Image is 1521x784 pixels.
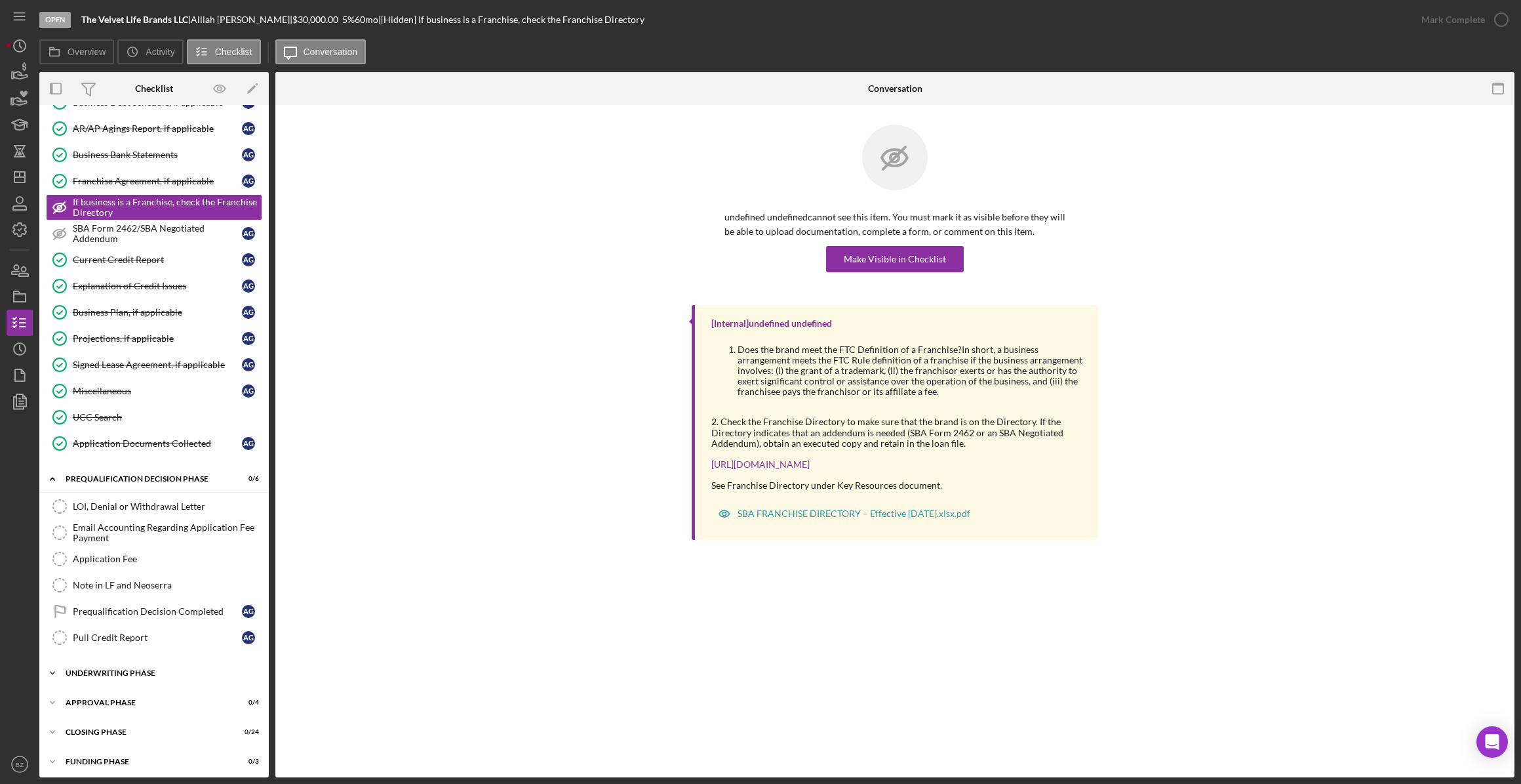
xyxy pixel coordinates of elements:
a: Prequalification Decision CompletedAG [46,598,262,625]
div: Signed Lease Agreement, if applicable [73,360,242,370]
div: [Internal] undefined undefined [711,318,832,329]
button: Make Visible in Checklist [826,246,964,272]
p: undefined undefined cannot see this item. You must mark it as visible before they will be able to... [724,210,1065,239]
a: Business Plan, if applicableAG [46,299,262,325]
button: BZ [7,751,33,777]
div: A G [242,358,255,371]
div: Projections, if applicable [73,333,242,344]
a: Note in LF and Neoserra [46,572,262,598]
div: Prequalification Decision Phase [66,475,226,483]
div: SBA FRANCHISE DIRECTORY – Effective [DATE].xlsx.pdf [738,508,970,519]
div: Explanation of Credit Issues [73,281,242,291]
a: Current Credit ReportAG [46,247,262,273]
div: Pull Credit Report [73,632,242,643]
label: Activity [146,47,174,57]
div: Note in LF and Neoserra [73,580,262,590]
div: Miscellaneous [73,386,242,396]
div: Underwriting Phase [66,669,252,677]
a: AR/AP Agings Report, if applicableAG [46,115,262,142]
div: 2. Check the Franchise Directory to make sure that the brand is on the Directory. If the Director... [711,417,1085,448]
button: Activity [117,39,183,64]
div: A G [242,122,255,135]
text: BZ [16,761,24,768]
div: Current Credit Report [73,255,242,265]
div: Email Accounting Regarding Application Fee Payment [73,522,262,543]
div: | [81,14,191,25]
div: A G [242,437,255,450]
div: 0 / 24 [235,728,259,736]
a: Pull Credit ReportAG [46,625,262,651]
button: Overview [39,39,114,64]
div: 5 % [342,14,355,25]
a: Business Bank StatementsAG [46,142,262,168]
label: Conversation [304,47,358,57]
div: A G [242,253,255,266]
button: Checklist [187,39,261,64]
div: 60 mo [355,14,378,25]
div: A G [242,279,255,293]
div: 0 / 4 [235,699,259,707]
div: Mark Complete [1421,7,1485,33]
div: A G [242,306,255,319]
label: Checklist [215,47,252,57]
div: Open Intercom Messenger [1476,726,1508,758]
a: UCC Search [46,404,262,430]
a: Signed Lease Agreement, if applicableAG [46,352,262,378]
li: Does the brand meet the FTC Definition of a Franchise?In short, a business arrangement meets the ... [738,344,1085,397]
a: Application Documents CollectedAG [46,430,262,457]
div: | [Hidden] If business is a Franchise, check the Franchise Directory [378,14,644,25]
a: [URL][DOMAIN_NAME] [711,459,810,470]
div: A G [242,175,255,188]
div: A G [242,148,255,161]
div: Application Fee [73,554,262,564]
button: SBA FRANCHISE DIRECTORY – Effective [DATE].xlsx.pdf [711,501,977,527]
button: Mark Complete [1408,7,1514,33]
div: Alliah [PERSON_NAME] | [191,14,292,25]
div: Application Documents Collected [73,438,242,449]
div: AR/AP Agings Report, if applicable [73,123,242,134]
a: Email Accounting Regarding Application Fee Payment [46,520,262,546]
label: Overview [68,47,106,57]
div: A G [242,631,255,644]
div: See Franchise Directory under Key Resources document. [711,480,1085,491]
div: Franchise Agreement, if applicable [73,176,242,186]
div: 0 / 3 [235,758,259,766]
div: If business is a Franchise, check the Franchise Directory [73,197,262,218]
a: Franchise Agreement, if applicableAG [46,168,262,194]
a: MiscellaneousAG [46,378,262,404]
div: Open [39,12,71,28]
a: SBA Form 2462/SBA Negotiated AddendumAG [46,220,262,247]
div: Funding Phase [66,758,226,766]
div: Business Bank Statements [73,150,242,160]
div: LOI, Denial or Withdrawal Letter [73,501,262,512]
div: Make Visible in Checklist [844,246,946,272]
a: Application Fee [46,546,262,572]
div: SBA Form 2462/SBA Negotiated Addendum [73,223,242,244]
div: Closing Phase [66,728,226,736]
div: Approval Phase [66,699,226,707]
div: Conversation [868,83,922,94]
div: A G [242,605,255,618]
a: If business is a Franchise, check the Franchise Directory [46,194,262,220]
div: A G [242,384,255,398]
div: 0 / 6 [235,475,259,483]
div: Prequalification Decision Completed [73,606,242,617]
div: Business Plan, if applicable [73,307,242,318]
button: Conversation [275,39,366,64]
div: A G [242,227,255,240]
div: UCC Search [73,412,262,423]
b: The Velvet Life Brands LLC [81,14,188,25]
div: A G [242,332,255,345]
a: Explanation of Credit IssuesAG [46,273,262,299]
a: LOI, Denial or Withdrawal Letter [46,493,262,520]
div: Checklist [135,83,173,94]
a: Projections, if applicableAG [46,325,262,352]
div: $30,000.00 [292,14,342,25]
